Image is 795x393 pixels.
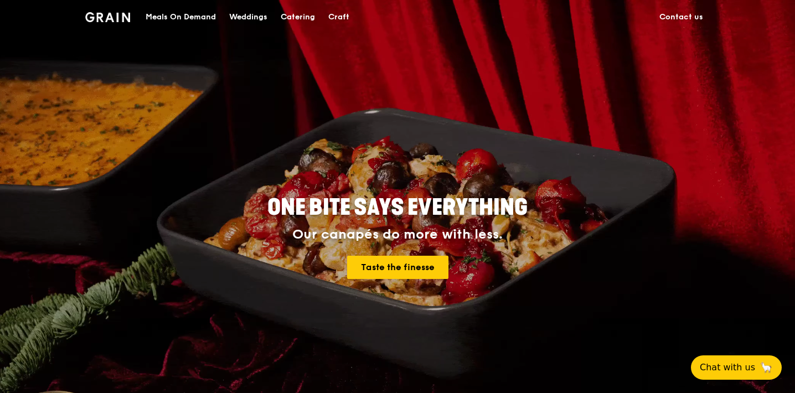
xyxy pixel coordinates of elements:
[223,1,274,34] a: Weddings
[347,256,448,279] a: Taste the finesse
[322,1,356,34] a: Craft
[85,12,130,22] img: Grain
[146,1,216,34] div: Meals On Demand
[691,355,782,380] button: Chat with us🦙
[328,1,349,34] div: Craft
[198,227,597,242] div: Our canapés do more with less.
[700,361,755,374] span: Chat with us
[760,361,773,374] span: 🦙
[653,1,710,34] a: Contact us
[229,1,267,34] div: Weddings
[281,1,315,34] div: Catering
[267,194,528,221] span: ONE BITE SAYS EVERYTHING
[274,1,322,34] a: Catering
